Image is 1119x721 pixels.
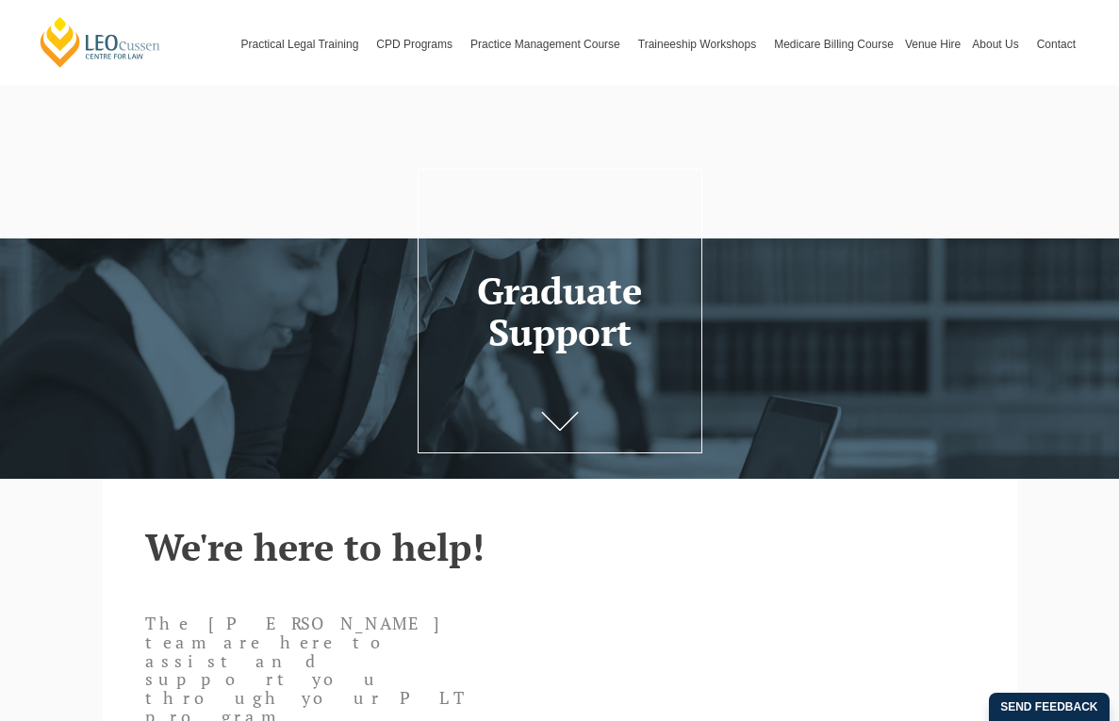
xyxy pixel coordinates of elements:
[1031,4,1081,85] a: Contact
[633,4,768,85] a: Traineeship Workshops
[236,4,371,85] a: Practical Legal Training
[38,15,163,69] a: [PERSON_NAME] Centre for Law
[966,4,1030,85] a: About Us
[425,270,694,352] h1: Graduate Support
[899,4,966,85] a: Venue Hire
[145,526,975,567] h2: We're here to help!
[465,4,633,85] a: Practice Management Course
[768,4,899,85] a: Medicare Billing Course
[370,4,465,85] a: CPD Programs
